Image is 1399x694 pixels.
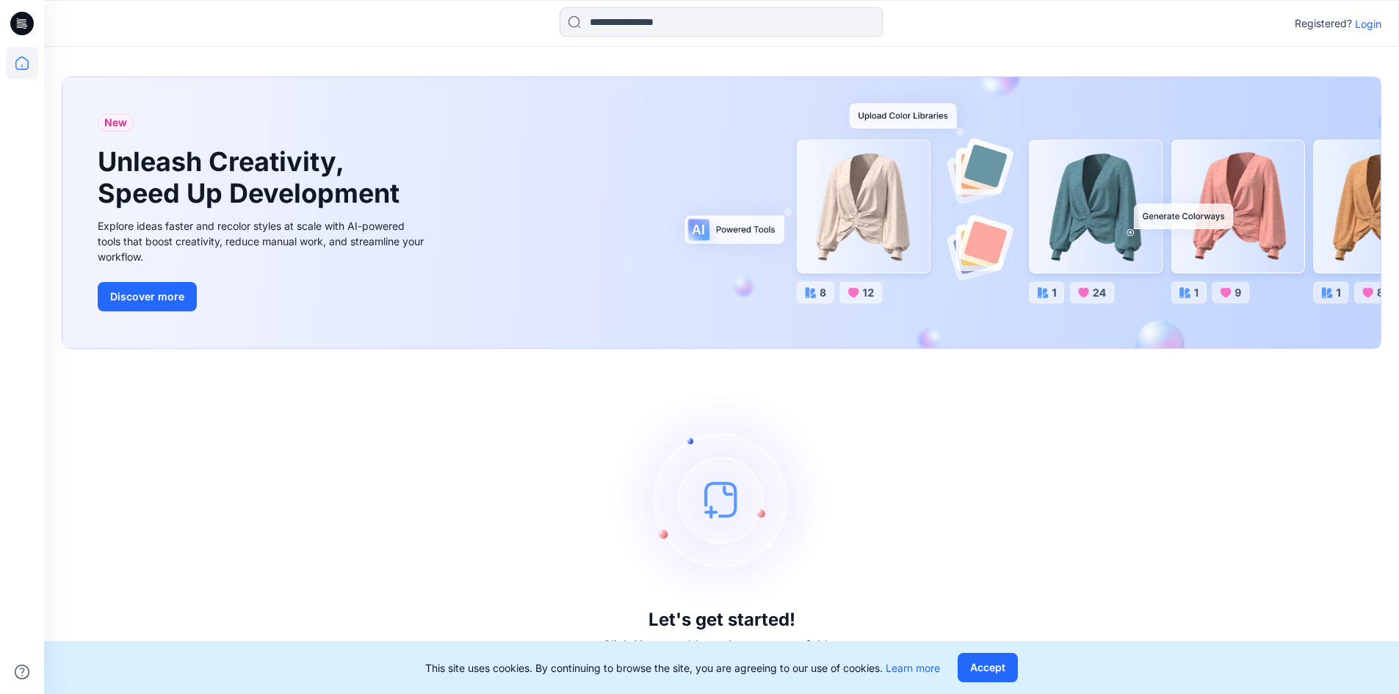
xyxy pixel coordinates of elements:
h3: Let's get started! [648,610,795,630]
p: Login [1355,16,1381,32]
span: New [104,114,127,131]
a: Learn more [886,662,940,674]
p: Registered? [1295,15,1352,32]
button: Accept [958,653,1018,682]
img: empty-state-image.svg [612,389,832,610]
a: Discover more [98,282,428,311]
h1: Unleash Creativity, Speed Up Development [98,146,406,209]
p: This site uses cookies. By continuing to browse the site, you are agreeing to our use of cookies. [425,660,940,676]
p: Click New to add a style or create a folder. [602,636,842,654]
button: Discover more [98,282,197,311]
div: Explore ideas faster and recolor styles at scale with AI-powered tools that boost creativity, red... [98,218,428,264]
